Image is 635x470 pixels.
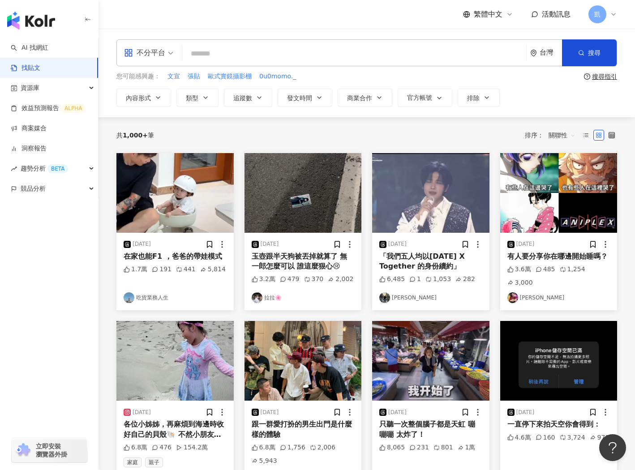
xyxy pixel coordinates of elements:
div: 排序： [525,128,580,142]
div: 441 [176,265,196,274]
div: 160 [536,433,555,442]
div: 8,065 [379,443,405,452]
span: 立即安裝 瀏覽器外掛 [36,442,67,458]
img: KOL Avatar [124,292,134,303]
div: 476 [152,443,172,452]
div: [DATE] [261,240,279,248]
span: 排除 [467,94,480,102]
a: KOL Avatar[PERSON_NAME] [379,292,482,303]
span: 官方帳號 [407,94,432,101]
div: 有人要分享你在哪邊開始睡嗎？ [507,252,610,261]
img: post-image [245,153,362,233]
div: 1,756 [280,443,305,452]
span: 歐式實鏡攝影棚 [208,72,252,81]
button: 張貼 [187,72,201,81]
div: [DATE] [133,409,151,416]
span: appstore [124,48,133,57]
div: [DATE] [133,240,151,248]
iframe: Help Scout Beacon - Open [599,434,626,461]
button: 官方帳號 [398,89,452,107]
div: 共 筆 [116,132,154,139]
div: [DATE] [261,409,279,416]
img: post-image [116,321,234,401]
div: [DATE] [516,240,535,248]
button: 內容形式 [116,89,171,107]
span: 搜尋 [588,49,601,56]
span: 商業合作 [347,94,372,102]
span: 家庭 [124,457,142,467]
div: 不分平台 [124,46,165,60]
img: post-image [372,153,489,233]
img: post-image [372,321,489,401]
div: 3.6萬 [507,265,531,274]
span: environment [530,50,537,56]
div: 1萬 [458,443,476,452]
div: [DATE] [388,240,407,248]
div: 一直停下來拍天空你會得到： [507,419,610,429]
div: 5,943 [252,457,277,466]
span: 張貼 [188,72,200,81]
button: 0u0momo._ [259,72,296,81]
span: 趨勢分析 [21,158,68,179]
div: 282 [455,275,475,284]
div: 6.8萬 [252,443,275,452]
div: 191 [152,265,172,274]
a: searchAI 找網紅 [11,43,48,52]
div: 801 [433,443,453,452]
div: 各位小姊姊，再麻煩到海邊時收好自己的貝殼🐚 不然小朋友以為撿到寶，吵著要帶回家收藏，媽媽真的很困擾😅 （兒子也發現被我勸退🫠） #海邊 #親子日常 #三寶媽日常 #生活趣事 #小孩眼裡的世界 #... [124,419,227,440]
div: 154.2萬 [176,443,208,452]
div: 「我們五人均以[DATE] X Together 的身份續約」 [379,252,482,272]
span: 您可能感興趣： [116,72,160,81]
a: KOL Avatar吃貨業務人生 [124,292,227,303]
span: 關聯性 [549,128,575,142]
img: KOL Avatar [507,292,518,303]
span: 內容形式 [126,94,151,102]
span: 追蹤數 [233,94,252,102]
span: 發文時間 [287,94,312,102]
div: 4.6萬 [507,433,531,442]
img: post-image [500,153,618,233]
span: 繁體中文 [474,9,502,19]
a: 洞察報告 [11,144,47,153]
div: BETA [47,164,68,173]
img: post-image [500,321,618,401]
div: 2,006 [310,443,335,452]
span: 競品分析 [21,179,46,199]
img: logo [7,12,55,30]
img: KOL Avatar [252,292,262,303]
div: 台灣 [540,49,562,56]
div: 1.7萬 [124,265,147,274]
button: 類型 [176,89,219,107]
div: post-image [116,153,234,233]
a: 效益預測報告ALPHA [11,104,86,113]
span: 活動訊息 [542,10,571,18]
span: 親子 [145,457,163,467]
span: 資源庫 [21,78,39,98]
a: chrome extension立即安裝 瀏覽器外掛 [12,438,87,462]
div: 1,254 [560,265,585,274]
span: question-circle [584,73,590,80]
button: 發文時間 [278,89,332,107]
img: post-image [245,321,362,401]
div: 6.8萬 [124,443,147,452]
div: 231 [409,443,429,452]
div: [DATE] [388,409,407,416]
div: 跟一群愛打扮的男生出門是什麼樣的體驗 [252,419,355,440]
img: KOL Avatar [379,292,390,303]
div: 485 [536,265,555,274]
button: 追蹤數 [224,89,272,107]
button: 文宣 [167,72,180,81]
div: 3,000 [507,278,533,287]
div: 6,485 [379,275,405,284]
div: 2,002 [328,275,353,284]
a: KOL Avatar[PERSON_NAME] [507,292,610,303]
span: rise [11,166,17,172]
a: KOL Avatar拉拉🌸 [252,292,355,303]
span: 類型 [186,94,198,102]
